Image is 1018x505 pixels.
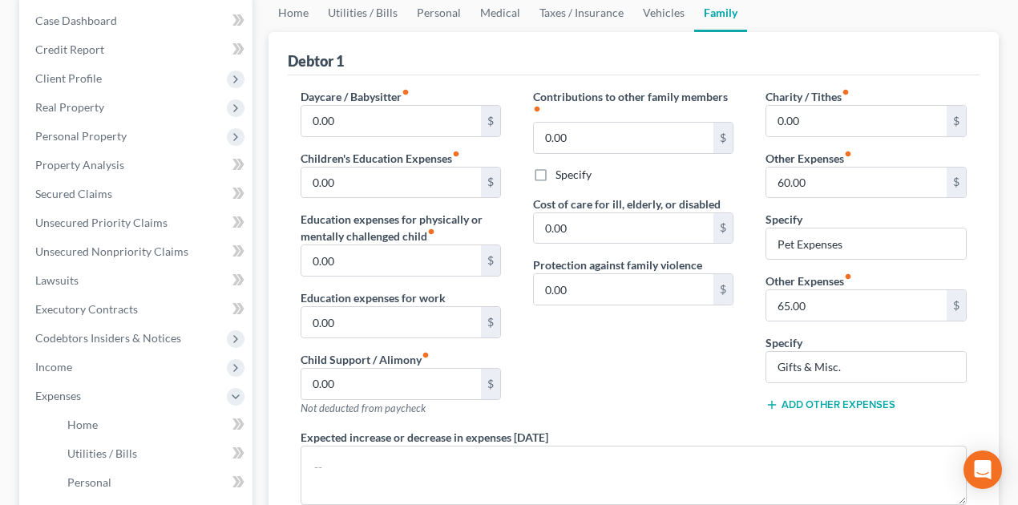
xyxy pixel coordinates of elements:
[35,331,181,345] span: Codebtors Insiders & Notices
[301,211,501,244] label: Education expenses for physically or mentally challenged child
[22,180,252,208] a: Secured Claims
[766,211,802,228] label: Specify
[481,245,500,276] div: $
[301,150,460,167] label: Children's Education Expenses
[766,273,852,289] label: Other Expenses
[427,228,435,236] i: fiber_manual_record
[35,42,104,56] span: Credit Report
[301,245,482,276] input: --
[947,290,966,321] div: $
[301,402,426,414] span: Not deducted from paycheck
[533,196,721,212] label: Cost of care for ill, elderly, or disabled
[481,307,500,337] div: $
[301,351,430,368] label: Child Support / Alimony
[713,213,733,244] div: $
[35,360,72,374] span: Income
[55,410,252,439] a: Home
[35,302,138,316] span: Executory Contracts
[766,88,850,105] label: Charity / Tithes
[766,150,852,167] label: Other Expenses
[301,88,410,105] label: Daycare / Babysitter
[67,418,98,431] span: Home
[555,167,592,183] label: Specify
[766,168,947,198] input: --
[22,237,252,266] a: Unsecured Nonpriority Claims
[533,105,541,113] i: fiber_manual_record
[301,289,446,306] label: Education expenses for work
[481,106,500,136] div: $
[35,273,79,287] span: Lawsuits
[301,168,482,198] input: --
[301,429,548,446] label: Expected increase or decrease in expenses [DATE]
[963,450,1002,489] div: Open Intercom Messenger
[22,266,252,295] a: Lawsuits
[67,446,137,460] span: Utilities / Bills
[22,295,252,324] a: Executory Contracts
[35,71,102,85] span: Client Profile
[534,213,714,244] input: --
[301,106,482,136] input: --
[534,274,714,305] input: --
[22,208,252,237] a: Unsecured Priority Claims
[35,100,104,114] span: Real Property
[55,468,252,497] a: Personal
[22,151,252,180] a: Property Analysis
[35,216,168,229] span: Unsecured Priority Claims
[534,123,714,153] input: --
[766,290,947,321] input: --
[422,351,430,359] i: fiber_manual_record
[35,129,127,143] span: Personal Property
[288,51,344,71] div: Debtor 1
[35,14,117,27] span: Case Dashboard
[947,168,966,198] div: $
[452,150,460,158] i: fiber_manual_record
[481,168,500,198] div: $
[533,257,702,273] label: Protection against family violence
[713,274,733,305] div: $
[55,439,252,468] a: Utilities / Bills
[766,228,965,259] input: Specify...
[947,106,966,136] div: $
[844,150,852,158] i: fiber_manual_record
[35,389,81,402] span: Expenses
[842,88,850,96] i: fiber_manual_record
[402,88,410,96] i: fiber_manual_record
[533,88,733,122] label: Contributions to other family members
[22,6,252,35] a: Case Dashboard
[766,334,802,351] label: Specify
[35,158,124,172] span: Property Analysis
[301,369,482,399] input: --
[35,244,188,258] span: Unsecured Nonpriority Claims
[844,273,852,281] i: fiber_manual_record
[67,475,111,489] span: Personal
[766,352,965,382] input: Specify...
[35,187,112,200] span: Secured Claims
[301,307,482,337] input: --
[766,106,947,136] input: --
[22,35,252,64] a: Credit Report
[713,123,733,153] div: $
[481,369,500,399] div: $
[766,398,895,411] button: Add Other Expenses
